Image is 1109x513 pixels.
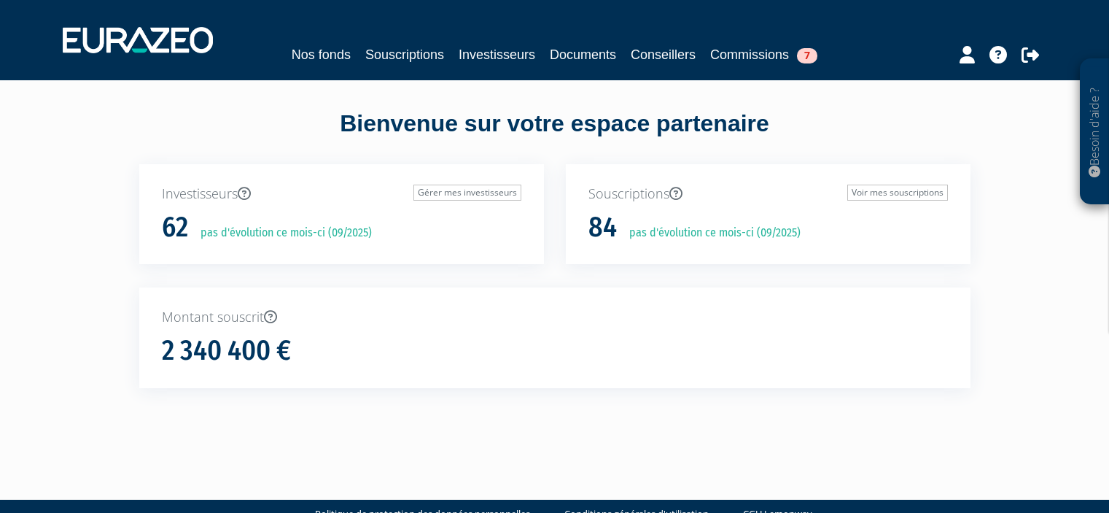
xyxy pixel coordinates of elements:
a: Commissions7 [710,45,817,65]
a: Investisseurs [459,45,535,65]
a: Gérer mes investisseurs [413,185,521,201]
p: Montant souscrit [162,308,948,327]
h1: 62 [162,212,188,243]
a: Voir mes souscriptions [847,185,948,201]
p: Souscriptions [588,185,948,204]
span: 7 [797,48,817,63]
img: 1732889491-logotype_eurazeo_blanc_rvb.png [63,27,213,53]
a: Documents [550,45,616,65]
a: Nos fonds [292,45,351,65]
a: Souscriptions [365,45,444,65]
p: pas d'évolution ce mois-ci (09/2025) [190,225,372,242]
p: Besoin d'aide ? [1086,66,1103,198]
p: pas d'évolution ce mois-ci (09/2025) [619,225,801,242]
div: Bienvenue sur votre espace partenaire [128,107,981,164]
h1: 2 340 400 € [162,336,291,366]
a: Conseillers [631,45,696,65]
h1: 84 [588,212,617,243]
p: Investisseurs [162,185,521,204]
